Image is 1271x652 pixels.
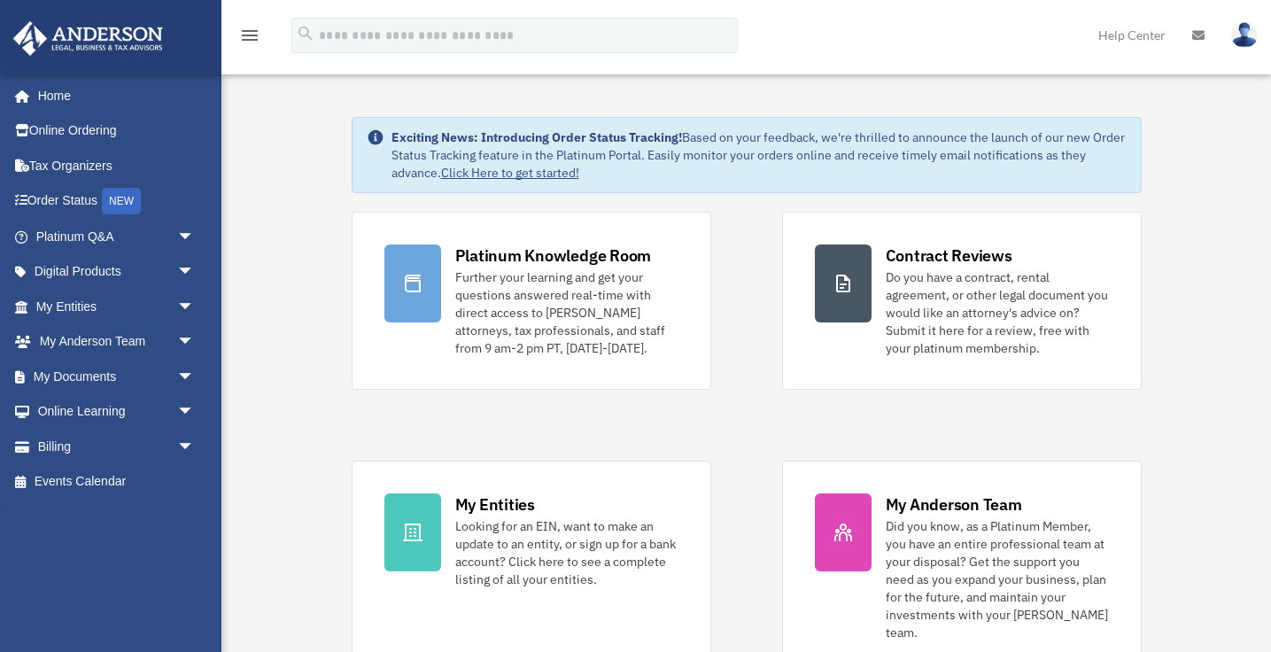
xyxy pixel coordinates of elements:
div: My Entities [455,493,535,516]
a: Click Here to get started! [441,165,579,181]
div: Contract Reviews [886,244,1012,267]
div: Based on your feedback, we're thrilled to announce the launch of our new Order Status Tracking fe... [391,128,1127,182]
span: arrow_drop_down [177,324,213,361]
a: Digital Productsarrow_drop_down [12,254,221,290]
i: search [296,24,315,43]
a: menu [239,31,260,46]
a: My Documentsarrow_drop_down [12,359,221,394]
div: Looking for an EIN, want to make an update to an entity, or sign up for a bank account? Click her... [455,517,678,588]
a: Order StatusNEW [12,183,221,220]
a: Platinum Knowledge Room Further your learning and get your questions answered real-time with dire... [352,212,711,390]
a: Billingarrow_drop_down [12,429,221,464]
span: arrow_drop_down [177,219,213,255]
span: arrow_drop_down [177,429,213,465]
img: User Pic [1231,22,1258,48]
span: arrow_drop_down [177,289,213,325]
div: My Anderson Team [886,493,1022,516]
a: Home [12,78,213,113]
a: My Entitiesarrow_drop_down [12,289,221,324]
a: My Anderson Teamarrow_drop_down [12,324,221,360]
a: Contract Reviews Do you have a contract, rental agreement, or other legal document you would like... [782,212,1142,390]
div: Further your learning and get your questions answered real-time with direct access to [PERSON_NAM... [455,268,678,357]
div: Do you have a contract, rental agreement, or other legal document you would like an attorney's ad... [886,268,1109,357]
a: Events Calendar [12,464,221,500]
span: arrow_drop_down [177,254,213,291]
img: Anderson Advisors Platinum Portal [8,21,168,56]
i: menu [239,25,260,46]
span: arrow_drop_down [177,394,213,431]
a: Tax Organizers [12,148,221,183]
div: NEW [102,188,141,214]
a: Online Ordering [12,113,221,149]
div: Platinum Knowledge Room [455,244,652,267]
a: Platinum Q&Aarrow_drop_down [12,219,221,254]
a: Online Learningarrow_drop_down [12,394,221,430]
strong: Exciting News: Introducing Order Status Tracking! [391,129,682,145]
span: arrow_drop_down [177,359,213,395]
div: Did you know, as a Platinum Member, you have an entire professional team at your disposal? Get th... [886,517,1109,641]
